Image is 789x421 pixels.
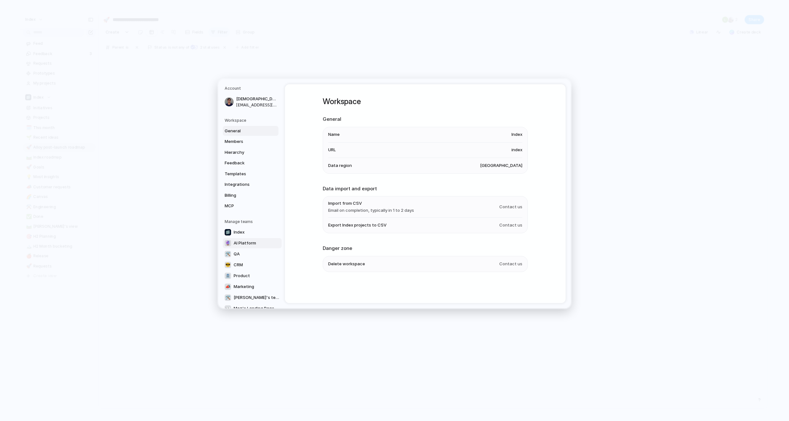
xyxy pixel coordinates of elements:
span: MCP [225,203,266,209]
a: 🛠️[PERSON_NAME]'s team (do not delete) [223,292,282,302]
span: Templates [225,170,266,177]
h5: Account [225,86,278,91]
span: Hierarchy [225,149,266,155]
h2: Data import and export [323,185,528,192]
span: Billing [225,192,266,198]
span: Members [225,138,266,145]
div: 🛠️ [225,294,231,301]
h5: Manage teams [225,219,278,224]
h1: Workspace [323,96,528,107]
a: 👀Maz's Landing Page Demo [223,303,282,313]
a: Feedback [223,158,278,168]
a: [DEMOGRAPHIC_DATA][PERSON_NAME][EMAIL_ADDRESS][DOMAIN_NAME] [223,94,278,110]
div: 👀 [225,305,231,311]
span: CRM [234,262,243,268]
span: Delete workspace [328,261,365,267]
span: AI Platform [234,240,256,246]
span: Contact us [499,261,522,267]
a: MCP [223,201,278,211]
span: Integrations [225,181,266,188]
a: 📣Marketing [223,281,282,292]
div: 🔮 [225,240,231,246]
span: QA [234,251,240,257]
a: Billing [223,190,278,200]
a: Hierarchy [223,147,278,157]
a: 🔮AI Platform [223,238,282,248]
a: Templates [223,169,278,179]
span: Contact us [499,204,522,210]
h2: General [323,116,528,123]
div: 📣 [225,283,231,290]
span: [DEMOGRAPHIC_DATA][PERSON_NAME] [236,96,277,102]
span: Data region [328,162,352,169]
span: Feedback [225,160,266,166]
span: Import from CSV [328,200,414,207]
span: [EMAIL_ADDRESS][DOMAIN_NAME] [236,102,277,108]
div: 🏦 [225,272,231,279]
h2: Danger zone [323,245,528,252]
a: Members [223,136,278,147]
a: 🏦Product [223,270,282,281]
span: Contact us [499,222,522,228]
span: General [225,128,266,134]
a: General [223,126,278,136]
span: index [511,147,522,153]
h5: Workspace [225,117,278,123]
span: Name [328,131,340,138]
a: Index [223,227,282,237]
span: Export Index projects to CSV [328,222,386,228]
a: 🛠️QA [223,249,282,259]
span: Index [234,229,245,235]
span: Index [511,131,522,138]
a: Integrations [223,179,278,190]
span: Email on completion, typically in 1 to 2 days [328,207,414,213]
div: 🛠️ [225,251,231,257]
span: Product [234,273,250,279]
span: Maz's Landing Page Demo [234,305,280,312]
span: URL [328,147,336,153]
a: 😎CRM [223,260,282,270]
span: Marketing [234,284,254,290]
div: 😎 [225,261,231,268]
span: [PERSON_NAME]'s team (do not delete) [234,294,280,301]
span: [GEOGRAPHIC_DATA] [480,162,522,169]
